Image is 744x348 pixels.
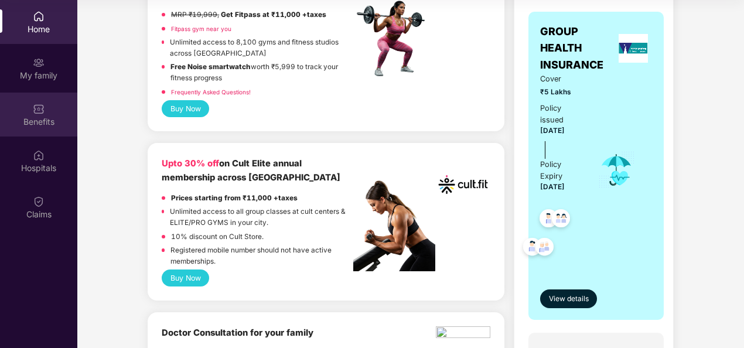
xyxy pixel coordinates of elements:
[518,234,547,263] img: svg+xml;base64,PHN2ZyB4bWxucz0iaHR0cDovL3d3dy53My5vcmcvMjAwMC9zdmciIHdpZHRoPSI0OC45NDMiIGhlaWdodD...
[530,234,559,263] img: svg+xml;base64,PHN2ZyB4bWxucz0iaHR0cDovL3d3dy53My5vcmcvMjAwMC9zdmciIHdpZHRoPSI0OC45NDMiIGhlaWdodD...
[436,157,491,212] img: cult.png
[171,88,251,95] a: Frequently Asked Questions!
[33,196,45,207] img: svg+xml;base64,PHN2ZyBpZD0iQ2xhaW0iIHhtbG5zPSJodHRwOi8vd3d3LnczLm9yZy8yMDAwL3N2ZyIgd2lkdGg9IjIwIi...
[171,194,298,202] strong: Prices starting from ₹11,000 +taxes
[534,206,563,234] img: svg+xml;base64,PHN2ZyB4bWxucz0iaHR0cDovL3d3dy53My5vcmcvMjAwMC9zdmciIHdpZHRoPSI0OC45NDMiIGhlaWdodD...
[540,87,582,98] span: ₹5 Lakhs
[540,73,582,85] span: Cover
[33,11,45,22] img: svg+xml;base64,PHN2ZyBpZD0iSG9tZSIgeG1sbnM9Imh0dHA6Ly93d3cudzMub3JnLzIwMDAvc3ZnIiB3aWR0aD0iMjAiIG...
[170,37,353,59] p: Unlimited access to 8,100 gyms and fitness studios across [GEOGRAPHIC_DATA]
[353,180,435,271] img: pc2.png
[540,159,582,182] div: Policy Expiry
[170,63,251,71] strong: Free Noise smartwatch
[33,103,45,115] img: svg+xml;base64,PHN2ZyBpZD0iQmVuZWZpdHMiIHhtbG5zPSJodHRwOi8vd3d3LnczLm9yZy8yMDAwL3N2ZyIgd2lkdGg9Ij...
[171,25,231,32] a: Fitpass gym near you
[170,245,353,267] p: Registered mobile number should not have active memberships.
[33,149,45,161] img: svg+xml;base64,PHN2ZyBpZD0iSG9zcGl0YWxzIiB4bWxucz0iaHR0cDovL3d3dy53My5vcmcvMjAwMC9zdmciIHdpZHRoPS...
[162,269,209,286] button: Buy Now
[162,158,219,169] b: Upto 30% off
[171,231,264,243] p: 10% discount on Cult Store.
[170,62,353,83] p: worth ₹5,999 to track your fitness progress
[33,57,45,69] img: svg+xml;base64,PHN2ZyB3aWR0aD0iMjAiIGhlaWdodD0iMjAiIHZpZXdCb3g9IjAgMCAyMCAyMCIgZmlsbD0ibm9uZSIgeG...
[540,103,582,126] div: Policy issued
[598,151,636,189] img: icon
[540,289,597,308] button: View details
[162,158,340,182] b: on Cult Elite annual membership across [GEOGRAPHIC_DATA]
[171,11,219,19] del: MRP ₹19,999,
[549,294,589,305] span: View details
[540,183,565,191] span: [DATE]
[619,34,648,63] img: insurerLogo
[162,327,313,338] b: Doctor Consultation for your family
[162,100,209,117] button: Buy Now
[540,127,565,135] span: [DATE]
[170,206,353,228] p: Unlimited access to all group classes at cult centers & ELITE/PRO GYMS in your city.
[540,23,614,73] span: GROUP HEALTH INSURANCE
[221,11,326,19] strong: Get Fitpass at ₹11,000 +taxes
[547,206,575,234] img: svg+xml;base64,PHN2ZyB4bWxucz0iaHR0cDovL3d3dy53My5vcmcvMjAwMC9zdmciIHdpZHRoPSI0OC45MTUiIGhlaWdodD...
[436,326,491,342] img: ekin.png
